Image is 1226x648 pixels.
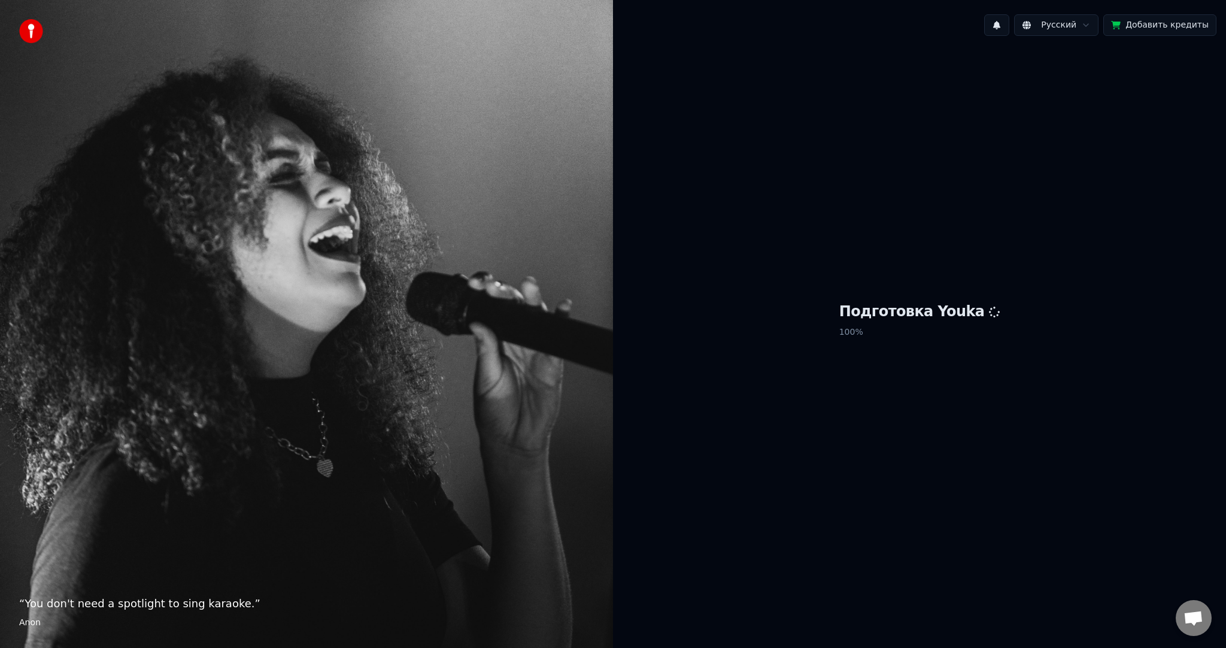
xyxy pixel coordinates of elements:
div: Открытый чат [1176,600,1212,636]
p: 100 % [839,322,1000,343]
footer: Anon [19,617,594,629]
button: Добавить кредиты [1103,14,1216,36]
img: youka [19,19,43,43]
h1: Подготовка Youka [839,302,1000,322]
p: “ You don't need a spotlight to sing karaoke. ” [19,595,594,612]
